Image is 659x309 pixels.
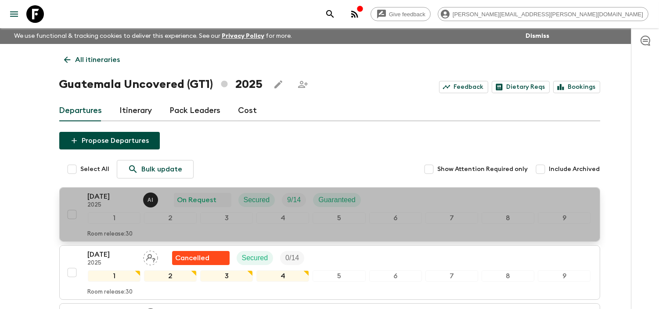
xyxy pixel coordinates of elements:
[88,202,136,209] p: 2025
[177,195,217,205] p: On Request
[384,11,430,18] span: Give feedback
[59,100,102,121] a: Departures
[482,270,534,282] div: 8
[81,165,110,174] span: Select All
[318,195,356,205] p: Guaranteed
[143,193,160,207] button: AI
[144,212,197,224] div: 2
[313,212,365,224] div: 5
[11,28,295,44] p: We use functional & tracking cookies to deliver this experience. See our for more.
[200,270,253,282] div: 3
[285,253,299,263] p: 0 / 14
[438,165,528,174] span: Show Attention Required only
[425,212,478,224] div: 7
[88,191,136,202] p: [DATE]
[294,76,312,93] span: Share this itinerary
[88,231,133,238] p: Room release: 30
[371,7,431,21] a: Give feedback
[482,212,534,224] div: 8
[120,100,152,121] a: Itinerary
[439,81,488,93] a: Feedback
[200,212,253,224] div: 3
[59,51,125,69] a: All itineraries
[242,253,268,263] p: Secured
[538,212,591,224] div: 9
[170,100,221,121] a: Pack Leaders
[549,165,600,174] span: Include Archived
[438,7,648,21] div: [PERSON_NAME][EMAIL_ADDRESS][PERSON_NAME][DOMAIN_NAME]
[88,260,136,267] p: 2025
[238,193,275,207] div: Secured
[5,5,23,23] button: menu
[143,253,158,260] span: Assign pack leader
[237,251,274,265] div: Secured
[143,195,160,202] span: Alvaro Ixtetela
[538,270,591,282] div: 9
[59,187,600,242] button: [DATE]2025Alvaro IxtetelaOn RequestSecuredTrip FillGuaranteed123456789Room release:30
[270,76,287,93] button: Edit this itinerary
[321,5,339,23] button: search adventures
[142,164,183,174] p: Bulk update
[117,160,194,178] a: Bulk update
[369,212,422,224] div: 6
[523,30,551,42] button: Dismiss
[244,195,270,205] p: Secured
[448,11,648,18] span: [PERSON_NAME][EMAIL_ADDRESS][PERSON_NAME][DOMAIN_NAME]
[88,249,136,260] p: [DATE]
[282,193,306,207] div: Trip Fill
[59,76,263,93] h1: Guatemala Uncovered (GT1) 2025
[492,81,550,93] a: Dietary Reqs
[222,33,264,39] a: Privacy Policy
[553,81,600,93] a: Bookings
[88,212,140,224] div: 1
[88,289,133,296] p: Room release: 30
[88,270,140,282] div: 1
[176,253,210,263] p: Cancelled
[369,270,422,282] div: 6
[59,245,600,300] button: [DATE]2025Assign pack leaderFlash Pack cancellationSecuredTrip Fill123456789Room release:30
[59,132,160,149] button: Propose Departures
[280,251,304,265] div: Trip Fill
[144,270,197,282] div: 2
[238,100,257,121] a: Cost
[172,251,230,265] div: Flash Pack cancellation
[313,270,365,282] div: 5
[256,212,309,224] div: 4
[76,55,120,65] p: All itineraries
[148,196,153,204] p: A I
[287,195,301,205] p: 9 / 14
[256,270,309,282] div: 4
[425,270,478,282] div: 7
